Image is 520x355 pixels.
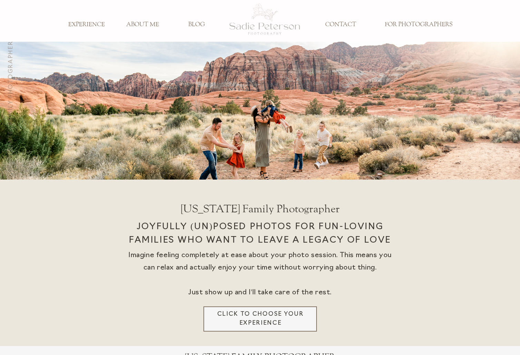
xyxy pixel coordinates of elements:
[318,21,363,29] a: CONTACT
[128,249,392,306] div: Imagine feeling completely at ease about your photo session. This means you can relax and actuall...
[135,202,385,223] h1: [US_STATE] Family Photographer
[7,38,13,169] h3: [US_STATE] Family Photographer
[174,21,219,29] a: BLOG
[212,310,309,328] a: Click to choose your experience
[64,21,109,29] a: EXPERIENCE
[380,21,457,29] a: FOR PHOTOGRAPHERS
[120,21,165,29] a: ABOUT ME
[119,220,401,258] h2: joyfully (un)posed photos for fun-loving families who want to leave a legacy of love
